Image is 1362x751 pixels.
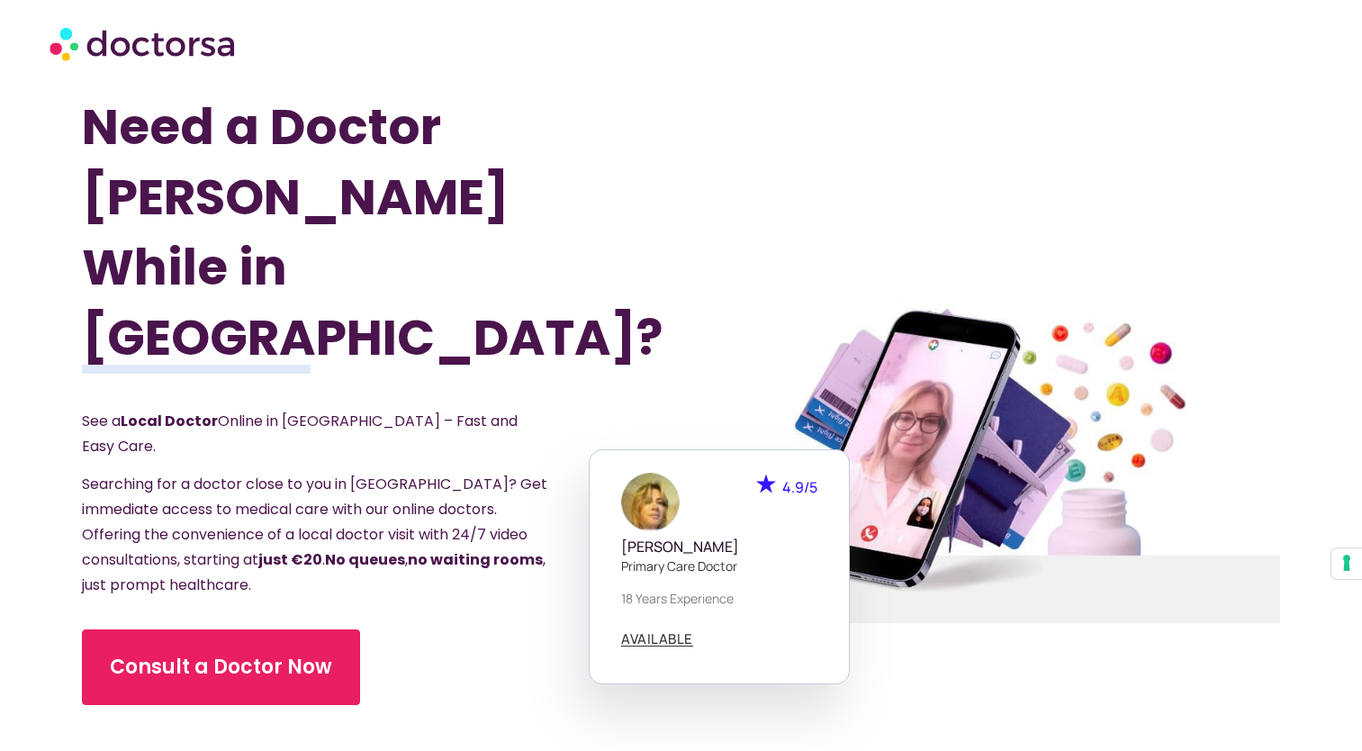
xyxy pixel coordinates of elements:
[82,92,591,373] h1: Need a Doctor [PERSON_NAME] While in [GEOGRAPHIC_DATA]?
[621,556,817,575] p: Primary care doctor
[621,632,693,647] a: AVAILABLE
[782,477,817,497] span: 4.9/5
[621,538,817,556] h5: [PERSON_NAME]
[82,474,547,595] span: Searching for a doctor close to you in [GEOGRAPHIC_DATA]? Get immediate access to medical care wi...
[258,549,322,570] strong: just €20
[1331,548,1362,579] button: Your consent preferences for tracking technologies
[621,589,817,608] p: 18 years experience
[408,549,543,570] strong: no waiting rooms
[325,549,405,570] strong: No queues
[110,653,332,682] span: Consult a Doctor Now
[82,629,360,705] a: Consult a Doctor Now
[82,411,518,457] span: See a Online in [GEOGRAPHIC_DATA] – Fast and Easy Care.
[121,411,218,431] strong: Local Doctor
